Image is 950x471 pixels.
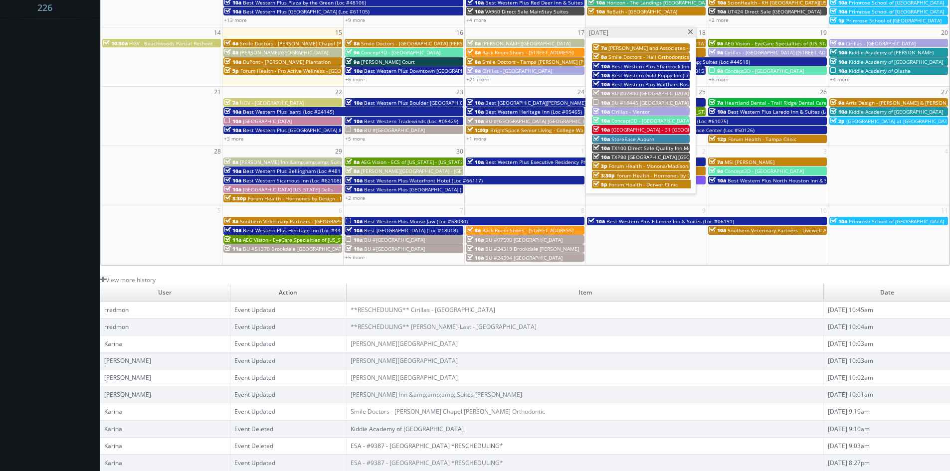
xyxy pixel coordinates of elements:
[351,322,537,331] a: **RESCHEDULING** [PERSON_NAME]-Last - [GEOGRAPHIC_DATA]
[467,99,484,106] span: 10a
[466,135,486,142] a: +1 more
[230,369,346,386] td: Event Updated
[467,49,481,56] span: 8a
[485,254,563,261] span: BU #24394 [GEOGRAPHIC_DATA]
[346,67,363,74] span: 10a
[364,118,458,125] span: Best Western Tradewinds (Loc #05429)
[230,403,346,420] td: Event Updated
[467,127,489,134] span: 1:30p
[100,318,230,335] td: rredmon
[224,186,241,193] span: 10a
[611,145,760,152] span: TX100 Direct Sale Quality Inn Mesquite - [GEOGRAPHIC_DATA]
[709,158,723,165] span: 7a
[830,8,847,15] span: 10a
[849,67,911,74] span: Kiddie Academy of Olathe
[611,154,727,160] span: TXP80 [GEOGRAPHIC_DATA] [GEOGRAPHIC_DATA]
[338,205,343,216] span: 6
[216,205,222,216] span: 5
[346,99,363,106] span: 10a
[224,99,238,106] span: 7a
[588,218,605,225] span: 10a
[616,172,740,179] span: Forum Health - Hormones by Design - Boerne Clinic
[224,16,247,23] a: +13 more
[485,118,596,125] span: BU #[GEOGRAPHIC_DATA] [GEOGRAPHIC_DATA]
[593,53,607,60] span: 8a
[830,99,844,106] span: 9a
[611,63,755,70] span: Best Western Plus Shamrock Inn &amp; Suites (Loc #44518)
[100,420,230,437] td: Karina
[334,146,343,157] span: 29
[611,99,689,106] span: BU #18445 [GEOGRAPHIC_DATA]
[849,49,934,56] span: Kiddie Academy of [PERSON_NAME]
[824,437,950,454] td: [DATE] 9:03am
[940,205,949,216] span: 11
[830,49,847,56] span: 10a
[609,162,703,169] span: Forum Health - Monona/Madison Clinic
[593,162,607,169] span: 3p
[351,339,458,348] a: [PERSON_NAME][GEOGRAPHIC_DATA]
[728,136,796,143] span: Forum Health - Tampa Clinic
[248,195,389,202] span: Forum Health - Hormones by Design - New Braunfels Clinic
[240,40,406,47] span: Smile Doctors - [PERSON_NAME] Chapel [PERSON_NAME] Orthodontic
[849,8,944,15] span: Primrose School of [GEOGRAPHIC_DATA]
[611,126,824,133] span: [GEOGRAPHIC_DATA] - 31 [GEOGRAPHIC_DATA] [GEOGRAPHIC_DATA]/ [GEOGRAPHIC_DATA]
[849,218,944,225] span: Primrose School of [GEOGRAPHIC_DATA]
[100,335,230,352] td: Karina
[824,420,950,437] td: [DATE] 9:10am
[698,27,707,38] span: 18
[345,194,365,201] a: +2 more
[243,177,341,184] span: Best Western Sicamous Inn (Loc #62108)
[490,127,587,134] span: BrightSpace Senior Living - College Walk
[701,205,707,216] span: 9
[609,181,678,188] span: Forum Health - Denver Clinic
[346,167,360,174] span: 8a
[346,58,360,65] span: 9a
[243,186,333,193] span: [GEOGRAPHIC_DATA] [US_STATE] Dells
[351,407,545,416] a: Smile Doctors - [PERSON_NAME] Chapel [PERSON_NAME] Orthodontic
[100,454,230,471] td: Karina
[611,72,714,79] span: Best Western Gold Poppy Inn (Loc #03153)
[593,136,610,143] span: 10a
[709,227,726,234] span: 10a
[593,90,610,97] span: 10a
[240,218,364,225] span: Southern Veterinary Partners - [GEOGRAPHIC_DATA]
[224,67,239,74] span: 5p
[824,352,950,369] td: [DATE] 10:03am
[467,118,484,125] span: 10a
[467,67,481,74] span: 9a
[345,76,365,83] a: +6 more
[224,108,241,115] span: 10a
[824,369,950,386] td: [DATE] 10:02am
[849,108,943,115] span: Kiddie Academy of [GEOGRAPHIC_DATA]
[608,53,689,60] span: Smile Doctors - Hall Orthodontics
[240,49,328,56] span: [PERSON_NAME][GEOGRAPHIC_DATA]
[240,99,304,106] span: HGV - [GEOGRAPHIC_DATA]
[819,87,828,97] span: 26
[361,167,503,174] span: [PERSON_NAME][GEOGRAPHIC_DATA] - [GEOGRAPHIC_DATA]
[709,67,723,74] span: 9a
[467,40,481,47] span: 8a
[346,236,363,243] span: 10a
[334,87,343,97] span: 22
[224,227,241,234] span: 10a
[100,284,230,301] td: User
[364,127,425,134] span: BU #[GEOGRAPHIC_DATA]
[224,8,241,15] span: 10a
[224,236,241,243] span: 11a
[725,49,844,56] span: Cirillas - [GEOGRAPHIC_DATA] ([STREET_ADDRESS])
[830,118,845,125] span: 2p
[709,49,723,56] span: 9a
[482,58,651,65] span: Smile Doctors - Tampa [PERSON_NAME] [PERSON_NAME] Orthodontics
[224,177,241,184] span: 10a
[576,87,585,97] span: 24
[103,40,128,47] span: 10:30a
[346,177,363,184] span: 10a
[593,145,610,152] span: 10a
[100,301,230,318] td: rredmon
[482,227,573,234] span: Rack Room Shoes - [STREET_ADDRESS]
[364,245,425,252] span: BU #[GEOGRAPHIC_DATA]
[482,67,552,74] span: Cirillas - [GEOGRAPHIC_DATA]
[243,8,370,15] span: Best Western Plus [GEOGRAPHIC_DATA] (Loc #61105)
[351,356,458,365] a: [PERSON_NAME][GEOGRAPHIC_DATA]
[709,40,723,47] span: 9a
